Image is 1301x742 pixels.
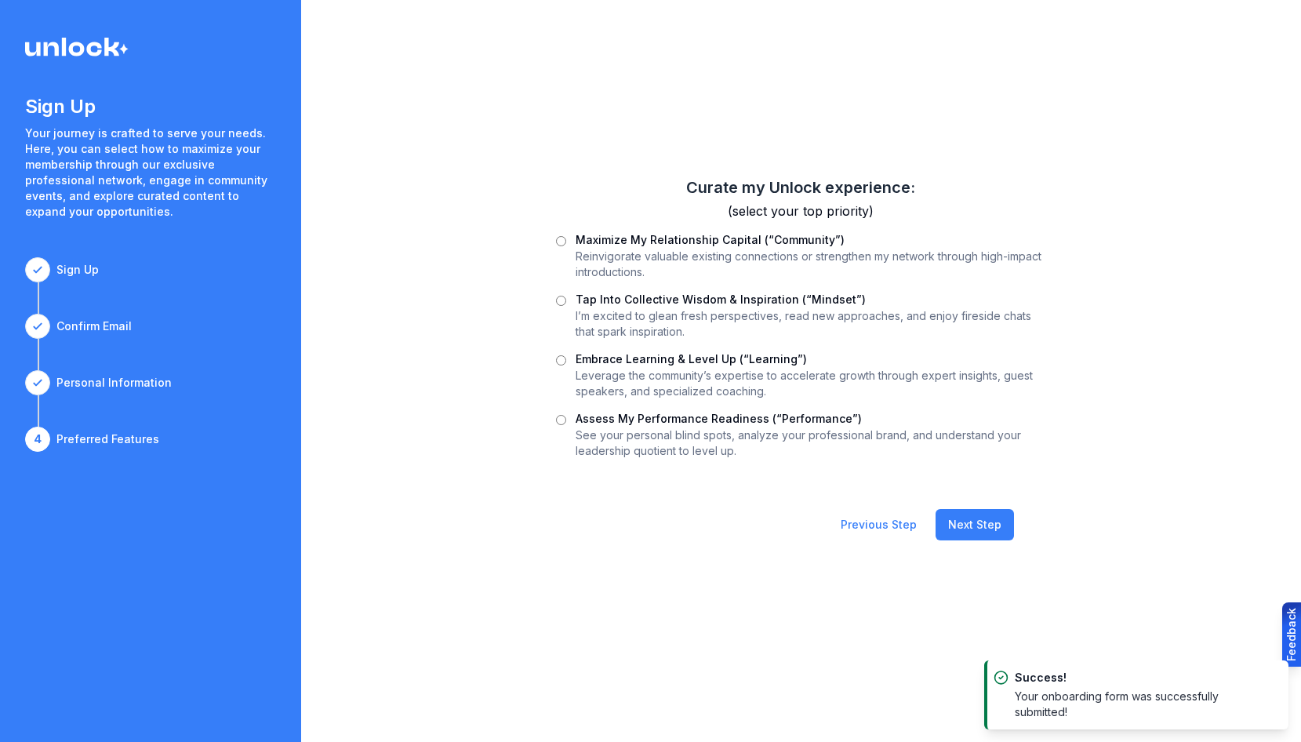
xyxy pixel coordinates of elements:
div: 4 [25,427,50,452]
label: Tap Into Collective Wisdom & Inspiration (“Mindset”) [576,293,866,306]
h1: Sign Up [25,94,276,119]
h2: Curate my Unlock experience: [556,176,1045,198]
p: I’m excited to glean fresh perspectives, read new approaches, and enjoy fireside chats that spark... [576,308,1045,340]
div: Feedback [1284,608,1299,661]
p: Leverage the community’s expertise to accelerate growth through expert insights, guest speakers, ... [576,368,1045,399]
div: Success! [1015,670,1263,686]
button: Next Step [936,509,1014,540]
div: Sign Up [56,262,99,278]
button: Previous Step [828,509,929,540]
button: Provide feedback [1282,602,1301,667]
div: Confirm Email [56,318,132,334]
div: Your onboarding form was successfully submitted! [1015,689,1263,720]
div: Preferred Features [56,431,159,447]
label: Embrace Learning & Level Up (“Learning”) [576,352,807,366]
h3: (select your top priority) [556,202,1045,220]
label: Maximize My Relationship Capital (“Community”) [576,233,845,246]
p: Reinvigorate valuable existing connections or strengthen my network through high-impact introduct... [576,249,1045,280]
img: Logo [25,38,129,56]
label: Assess My Performance Readiness (“Performance”) [576,412,862,425]
p: See your personal blind spots, analyze your professional brand, and understand your leadership qu... [576,427,1045,459]
div: Personal Information [56,375,172,391]
p: Your journey is crafted to serve your needs. Here, you can select how to maximize your membership... [25,125,276,220]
